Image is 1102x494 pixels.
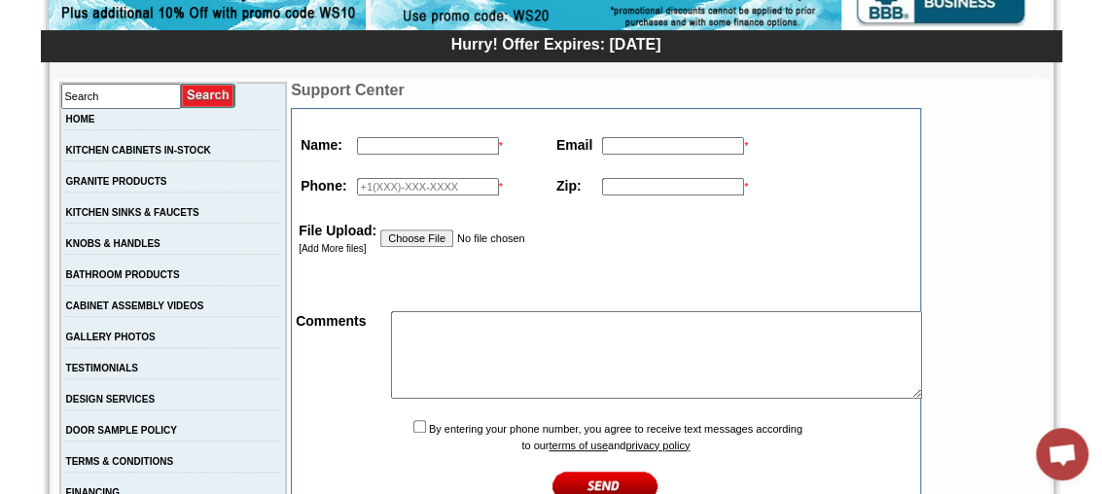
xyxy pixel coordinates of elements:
[296,313,366,329] strong: Comments
[549,440,608,451] a: terms of use
[66,300,204,311] a: CABINET ASSEMBLY VIDEOS
[66,238,160,249] a: KNOBS & HANDLES
[51,33,1062,53] div: Hurry! Offer Expires: [DATE]
[66,269,180,280] a: BATHROOM PRODUCTS
[301,137,342,153] strong: Name:
[301,178,346,194] strong: Phone:
[66,456,174,467] a: TERMS & CONDITIONS
[181,83,236,109] input: Submit
[291,82,920,99] td: Support Center
[357,178,499,195] input: +1(XXX)-XXX-XXXX
[299,243,366,254] a: [Add More files]
[1036,428,1088,480] div: Open chat
[66,425,177,436] a: DOOR SAMPLE POLICY
[556,137,592,153] strong: Email
[556,178,582,194] strong: Zip:
[299,223,376,238] strong: File Upload:
[66,176,167,187] a: GRANITE PRODUCTS
[66,332,156,342] a: GALLERY PHOTOS
[625,440,690,451] a: privacy policy
[66,394,156,405] a: DESIGN SERVICES
[66,145,211,156] a: KITCHEN CABINETS IN-STOCK
[66,114,95,124] a: HOME
[66,363,138,373] a: TESTIMONIALS
[66,207,199,218] a: KITCHEN SINKS & FAUCETS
